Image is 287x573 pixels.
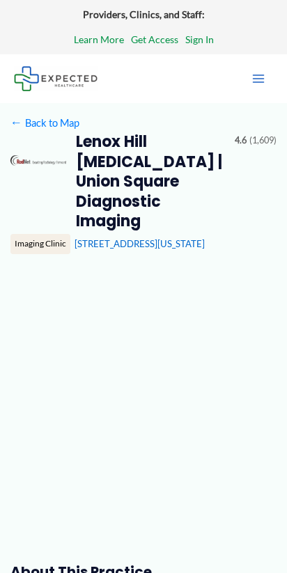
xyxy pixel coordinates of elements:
[235,132,247,149] span: 4.6
[10,113,79,132] a: ←Back to Map
[249,132,277,149] span: (1,609)
[10,116,23,129] span: ←
[74,31,124,49] a: Learn More
[131,31,178,49] a: Get Access
[244,64,273,93] button: Main menu toggle
[83,8,205,20] strong: Providers, Clinics, and Staff:
[75,238,205,249] a: [STREET_ADDRESS][US_STATE]
[14,66,98,91] img: Expected Healthcare Logo - side, dark font, small
[76,132,225,231] h2: Lenox Hill [MEDICAL_DATA] | Union Square Diagnostic Imaging
[10,234,70,253] div: Imaging Clinic
[185,31,214,49] a: Sign In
